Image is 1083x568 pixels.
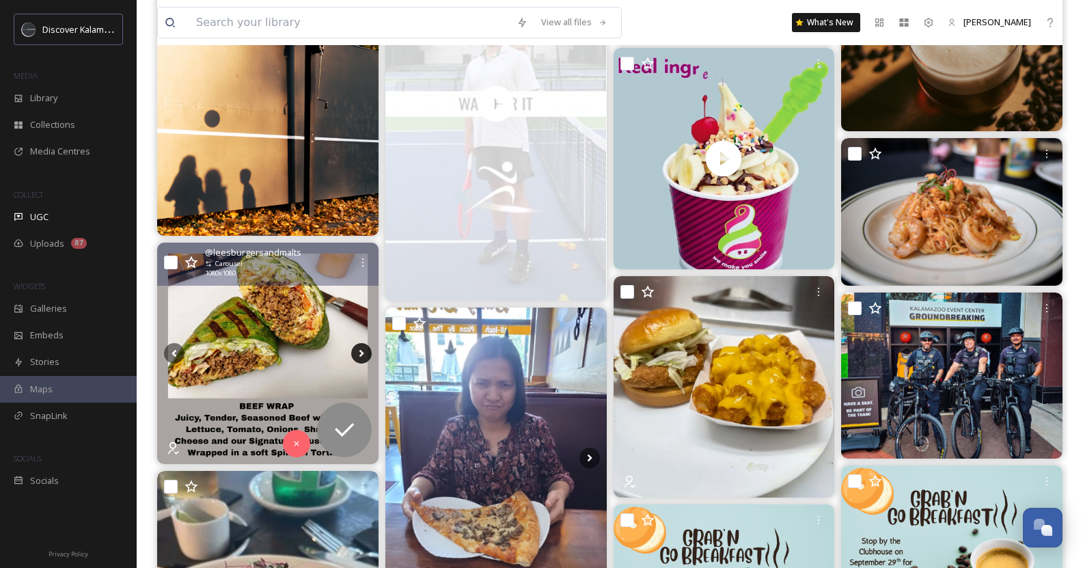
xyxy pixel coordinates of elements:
[30,474,59,487] span: Socials
[30,118,75,131] span: Collections
[613,48,834,269] img: thumbnail
[30,383,53,396] span: Maps
[14,189,43,200] span: COLLECT
[30,145,90,158] span: Media Centres
[42,23,124,36] span: Discover Kalamazoo
[30,329,64,342] span: Embeds
[941,9,1038,36] a: [PERSON_NAME]
[30,302,67,315] span: Galleries
[157,243,379,464] img: Lee's Beef Wrap Combo - $10.99 Only 💥 Meaty, Crunchy & Absolutely mouth watering ! A great lunch/...
[30,237,64,250] span: Uploads
[189,8,510,38] input: Search your library
[30,211,49,224] span: UGC
[30,409,68,422] span: SnapLink
[14,70,38,81] span: MEDIA
[22,23,36,36] img: channels4_profile.jpg
[1023,508,1063,547] button: Open Chat
[215,259,243,269] span: Carousel
[534,9,614,36] a: View all files
[963,16,1031,28] span: [PERSON_NAME]
[205,246,301,259] span: @ leesburgersandmalts
[14,453,41,463] span: SOCIALS
[841,293,1063,459] img: KDPS was glad to assist during today’s groundbreaking event for the Kalamazoo Event Center. We’re...
[792,13,860,32] a: What's New
[49,545,88,561] a: Privacy Policy
[14,281,45,291] span: WIDGETS
[205,269,236,278] span: 1080 x 1080
[30,92,57,105] span: Library
[30,355,59,368] span: Stories
[49,550,88,558] span: Privacy Policy
[613,48,834,269] video: We keep it REAL at Menchie’s! 🍦 Send this to your buddies and let them know this is why you love ...
[71,238,87,249] div: 87
[614,276,835,498] img: Fish Sandwich Combo – $8.99 🤤 Golden, Crispy Fish Fillet layered with fresh Lettuce, Tomato, Onio...
[841,138,1063,286] img: We’ve all been to events where the food is forgettable. That won’t happen here. With Comensoli’s ...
